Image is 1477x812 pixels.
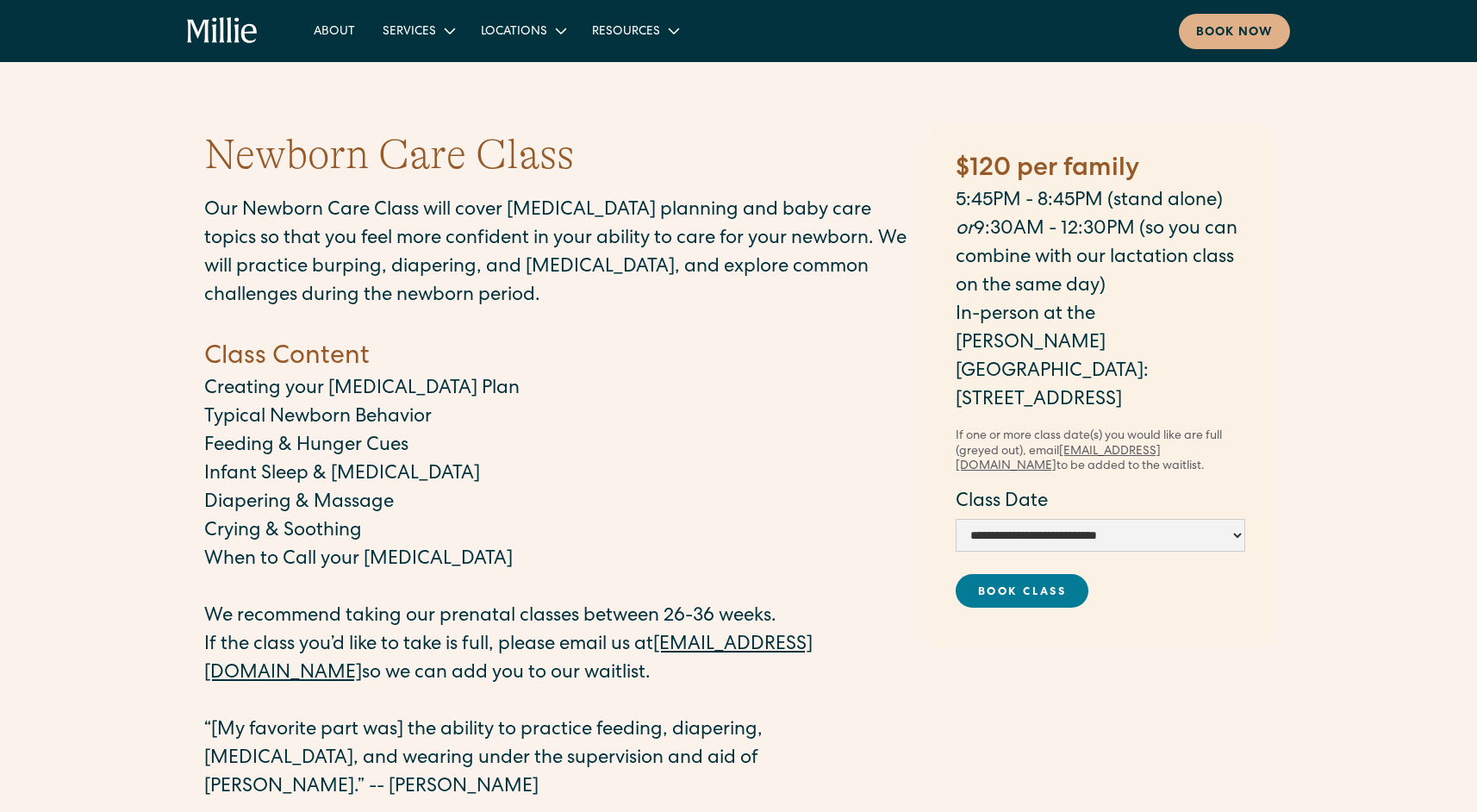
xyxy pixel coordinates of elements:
div: Resources [592,23,660,41]
h1: Newborn Care Class [204,128,574,184]
p: If the class you’d like to take is full, please email us at so we can add you to our waitlist. [204,632,911,689]
p: ‍ [204,689,911,717]
p: We recommend taking our prenatal classes between 26-36 weeks. [204,603,911,632]
strong: $120 per family [956,157,1139,183]
em: or [956,221,974,240]
div: Locations [467,16,578,45]
p: ‍ 9:30AM - 12:30PM (so you can combine with our lactation class on the same day) [956,216,1245,302]
p: Infant Sleep & [MEDICAL_DATA] [204,461,911,490]
div: Locations [481,23,547,41]
div: Services [383,23,436,41]
p: Crying & Soothing [204,518,911,547]
a: Book now [1179,14,1290,49]
a: Book Class [956,574,1088,608]
label: Class Date [956,489,1245,517]
p: Our Newborn Care Class will cover [MEDICAL_DATA] planning and baby care topics so that you feel m... [204,197,911,311]
p: When to Call your [MEDICAL_DATA] [204,547,911,575]
div: Services [369,16,467,45]
h4: Class Content [204,340,911,376]
a: [EMAIL_ADDRESS][DOMAIN_NAME] [204,636,813,684]
p: Creating your [MEDICAL_DATA] Plan [204,376,911,404]
div: Book now [1196,24,1273,42]
p: ‍ [204,311,911,340]
p: Feeding & Hunger Cues [204,433,911,461]
a: home [187,17,259,45]
div: If one or more class date(s) you would like are full (greyed out), email to be added to the waitl... [956,429,1245,475]
a: About [300,16,369,45]
p: In-person at the [PERSON_NAME][GEOGRAPHIC_DATA]: [STREET_ADDRESS] [956,302,1245,415]
p: 5:45PM - 8:45PM (stand alone) [956,188,1245,216]
p: ‍ [204,575,911,603]
div: Resources [578,16,691,45]
p: Diapering & Massage [204,490,911,518]
p: Typical Newborn Behavior [204,404,911,433]
p: “[My favorite part was] the ability to practice feeding, diapering, [MEDICAL_DATA], and wearing u... [204,717,911,803]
